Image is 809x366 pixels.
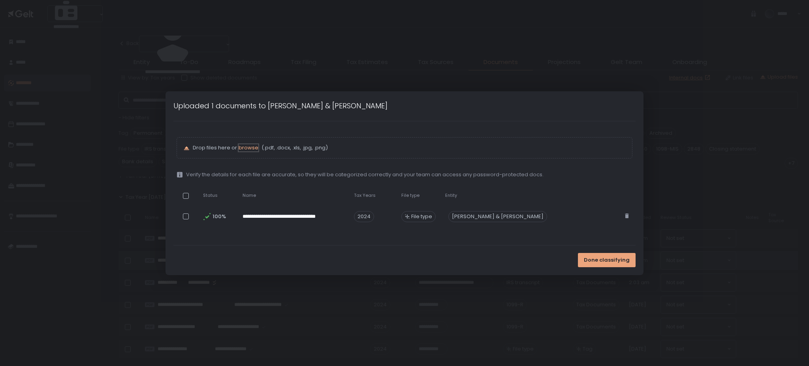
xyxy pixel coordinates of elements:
span: Tax Years [354,192,376,198]
p: Drop files here or [193,144,626,151]
span: Done classifying [584,257,630,264]
span: File type [411,213,432,220]
span: (.pdf, .docx, .xls, .jpg, .png) [260,144,328,151]
span: Status [203,192,218,198]
span: 2024 [354,211,374,222]
span: Verify the details for each file are accurate, so they will be categorized correctly and your tea... [186,171,544,178]
h1: Uploaded 1 documents to [PERSON_NAME] & [PERSON_NAME] [173,100,388,111]
button: browse [239,144,258,151]
span: 100% [213,213,225,220]
div: [PERSON_NAME] & [PERSON_NAME] [448,211,547,222]
span: Entity [445,192,457,198]
span: File type [401,192,420,198]
span: Name [243,192,256,198]
button: Done classifying [578,253,636,267]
